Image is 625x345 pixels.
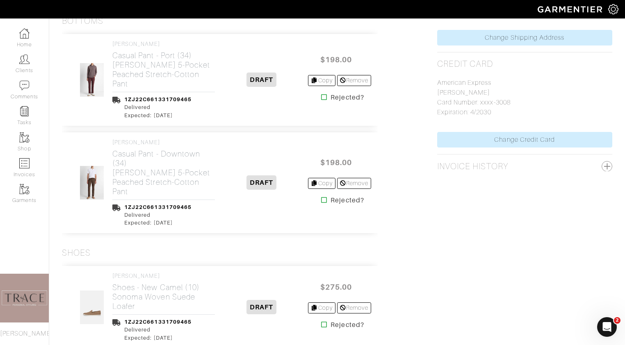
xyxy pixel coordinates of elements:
[62,248,91,258] h3: Shoes
[19,80,30,91] img: comment-icon-a0a6a9ef722e966f86d9cbdc48e553b5cf19dbc54f86b18d962a5391bc8f6eb6.png
[19,132,30,143] img: garments-icon-b7da505a4dc4fd61783c78ac3ca0ef83fa9d6f193b1c9dc38574b1d14d53ca28.png
[308,75,335,86] a: Copy
[246,73,276,87] span: DRAFT
[80,63,105,97] img: sNRwhofHNixL3U87HugbKiM2
[124,319,192,325] a: 1ZJ22C661331709465
[19,158,30,168] img: orders-icon-0abe47150d42831381b5fb84f609e132dff9fe21cb692f30cb5eec754e2cba89.png
[608,4,618,14] img: gear-icon-white-bd11855cb880d31180b6d7d6211b90ccbf57a29d726f0c71d8c61bd08dd39cc2.png
[308,302,335,313] a: Copy
[311,278,360,296] span: $275.00
[534,2,608,16] img: garmentier-logo-header-white-b43fb05a5012e4ada735d5af1a66efaba907eab6374d6393d1fbf88cb4ef424d.png
[124,96,192,102] a: 1ZJ22C661331709465
[112,149,215,196] h2: Casual Pant - Downtown (34) [PERSON_NAME] 5-Pocket Peached Stretch-Cotton Pant
[124,103,192,111] div: Delivered
[124,219,192,227] div: Expected: [DATE]
[124,326,192,334] div: Delivered
[124,211,192,219] div: Delivered
[112,272,215,311] a: [PERSON_NAME] Shoes - New Camel (10)Sonoma Woven Suede Loafer
[246,300,276,314] span: DRAFT
[112,41,215,48] h4: [PERSON_NAME]
[331,93,364,102] strong: Rejected?
[124,204,192,210] a: 1ZJ22C661331709465
[19,106,30,116] img: reminder-icon-8004d30b9f0a5d33ae49ab947aed9ed385cf756f9e5892f1edd6e32f2345188e.png
[112,51,215,89] h2: Casual Pant - Port (34) [PERSON_NAME] 5-Pocket Peached Stretch-Cotton Pant
[80,290,105,325] img: ThVkmVPxw3PzDhtUUH8jwHBN
[337,178,371,189] a: Remove
[19,28,30,39] img: dashboard-icon-dbcd8f5a0b271acd01030246c82b418ddd0df26cd7fceb0bd07c9910d44c42f6.png
[124,334,192,342] div: Expected: [DATE]
[112,139,215,196] a: [PERSON_NAME] Casual Pant - Downtown (34)[PERSON_NAME] 5-Pocket Peached Stretch-Cotton Pant
[112,41,215,89] a: [PERSON_NAME] Casual Pant - Port (34)[PERSON_NAME] 5-Pocket Peached Stretch-Cotton Pant
[308,178,335,189] a: Copy
[112,139,215,146] h4: [PERSON_NAME]
[437,132,612,148] a: Change Credit Card
[19,54,30,64] img: clients-icon-6bae9207a08558b7cb47a8932f037763ab4055f8c8b6bfacd5dc20c3e0201464.png
[311,51,360,68] span: $198.00
[112,283,215,311] h2: Shoes - New Camel (10) Sonoma Woven Suede Loafer
[62,16,103,26] h3: Bottoms
[437,78,612,117] p: American Express [PERSON_NAME] Card Number: xxxx-3008 Expiration: 4/2030
[337,302,371,313] a: Remove
[437,161,509,172] h2: Invoice History
[246,175,276,190] span: DRAFT
[614,317,620,324] span: 2
[80,166,105,200] img: DmsNn2UrtVMutigKt7VLVFeU
[597,317,617,337] iframe: Intercom live chat
[112,272,215,279] h4: [PERSON_NAME]
[19,184,30,194] img: garments-icon-b7da505a4dc4fd61783c78ac3ca0ef83fa9d6f193b1c9dc38574b1d14d53ca28.png
[124,111,192,119] div: Expected: [DATE]
[437,59,493,69] h2: Credit Card
[331,320,364,330] strong: Rejected?
[311,154,360,171] span: $198.00
[331,195,364,205] strong: Rejected?
[337,75,371,86] a: Remove
[437,30,612,45] a: Change Shipping Address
